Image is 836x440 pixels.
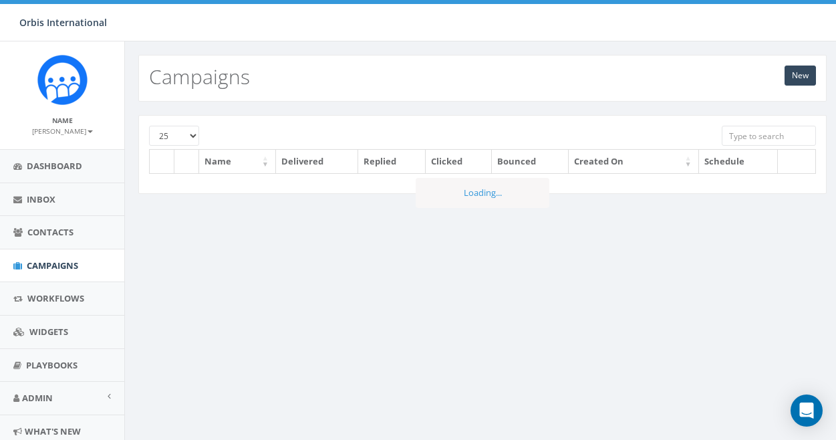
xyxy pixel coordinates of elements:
[149,66,250,88] h2: Campaigns
[27,193,55,205] span: Inbox
[416,178,549,208] div: Loading...
[27,259,78,271] span: Campaigns
[32,126,93,136] small: [PERSON_NAME]
[25,425,81,437] span: What's New
[32,124,93,136] a: [PERSON_NAME]
[52,116,73,125] small: Name
[27,160,82,172] span: Dashboard
[22,392,53,404] span: Admin
[29,326,68,338] span: Widgets
[19,16,107,29] span: Orbis International
[276,150,358,173] th: Delivered
[27,292,84,304] span: Workflows
[426,150,491,173] th: Clicked
[785,66,816,86] a: New
[27,226,74,238] span: Contacts
[492,150,569,173] th: Bounced
[699,150,778,173] th: Schedule
[569,150,699,173] th: Created On
[37,55,88,105] img: Rally_Corp_Icon.png
[722,126,816,146] input: Type to search
[358,150,426,173] th: Replied
[791,395,823,427] div: Open Intercom Messenger
[199,150,276,173] th: Name
[26,359,78,371] span: Playbooks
